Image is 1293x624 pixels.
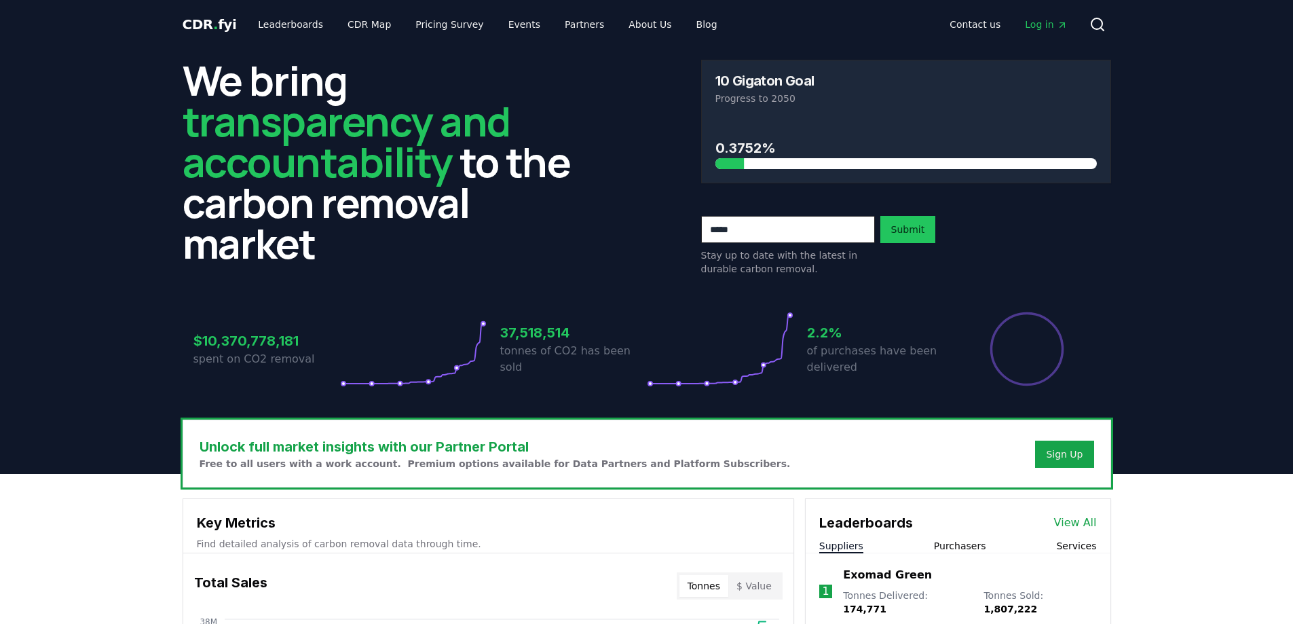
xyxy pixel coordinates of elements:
[715,74,814,88] h3: 10 Gigaton Goal
[939,12,1078,37] nav: Main
[183,60,593,263] h2: We bring to the carbon removal market
[1054,515,1097,531] a: View All
[554,12,615,37] a: Partners
[715,138,1097,158] h3: 0.3752%
[498,12,551,37] a: Events
[194,572,267,600] h3: Total Sales
[1035,441,1093,468] button: Sign Up
[715,92,1097,105] p: Progress to 2050
[983,604,1037,614] span: 1,807,222
[843,567,932,583] a: Exomad Green
[939,12,1011,37] a: Contact us
[701,249,875,276] p: Stay up to date with the latest in durable carbon removal.
[183,93,510,189] span: transparency and accountability
[193,331,340,351] h3: $10,370,778,181
[1056,539,1096,553] button: Services
[819,539,863,553] button: Suppliers
[728,575,780,597] button: $ Value
[679,575,728,597] button: Tonnes
[880,216,936,243] button: Submit
[197,537,780,551] p: Find detailed analysis of carbon removal data through time.
[934,539,986,553] button: Purchasers
[1014,12,1078,37] a: Log in
[197,513,780,533] h3: Key Metrics
[822,583,829,600] p: 1
[200,457,791,471] p: Free to all users with a work account. Premium options available for Data Partners and Platform S...
[247,12,334,37] a: Leaderboards
[193,351,340,367] p: spent on CO2 removal
[807,343,954,375] p: of purchases have been delivered
[183,16,237,33] span: CDR fyi
[843,589,970,616] p: Tonnes Delivered :
[1046,447,1083,461] a: Sign Up
[337,12,402,37] a: CDR Map
[686,12,728,37] a: Blog
[247,12,728,37] nav: Main
[989,311,1065,387] div: Percentage of sales delivered
[213,16,218,33] span: .
[500,343,647,375] p: tonnes of CO2 has been sold
[405,12,494,37] a: Pricing Survey
[983,589,1096,616] p: Tonnes Sold :
[200,437,791,457] h3: Unlock full market insights with our Partner Portal
[843,604,886,614] span: 174,771
[807,323,954,343] h3: 2.2%
[500,323,647,343] h3: 37,518,514
[819,513,913,533] h3: Leaderboards
[183,15,237,34] a: CDR.fyi
[618,12,682,37] a: About Us
[1025,18,1067,31] span: Log in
